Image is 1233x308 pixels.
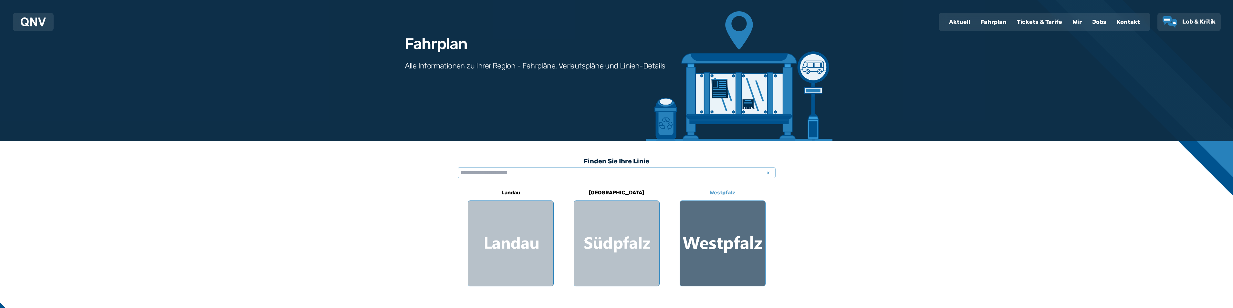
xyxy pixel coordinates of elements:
a: Kontakt [1112,14,1145,30]
img: QNV Logo [21,17,46,26]
span: Lob & Kritik [1182,18,1216,25]
a: Fahrplan [975,14,1012,30]
a: Westpfalz Region Westpfalz [680,185,766,286]
a: Tickets & Tarife [1012,14,1067,30]
a: Wir [1067,14,1087,30]
span: x [764,169,773,177]
a: [GEOGRAPHIC_DATA] Region Südpfalz [574,185,660,286]
h6: [GEOGRAPHIC_DATA] [586,188,647,198]
h6: Westpfalz [707,188,738,198]
h1: Fahrplan [405,36,467,52]
h3: Finden Sie Ihre Linie [458,154,776,168]
a: Jobs [1087,14,1112,30]
a: Landau Region Landau [468,185,554,286]
h6: Landau [499,188,523,198]
h3: Alle Informationen zu Ihrer Region - Fahrpläne, Verlaufspläne und Linien-Details [405,61,665,71]
a: QNV Logo [21,15,46,28]
a: Aktuell [944,14,975,30]
a: Lob & Kritik [1163,16,1216,28]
